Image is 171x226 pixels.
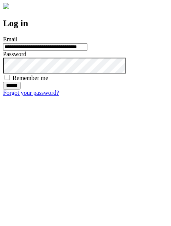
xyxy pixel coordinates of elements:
label: Password [3,51,26,57]
a: Forgot your password? [3,89,59,96]
h2: Log in [3,18,168,28]
img: logo-4e3dc11c47720685a147b03b5a06dd966a58ff35d612b21f08c02c0306f2b779.png [3,3,9,9]
label: Remember me [13,75,48,81]
label: Email [3,36,17,42]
